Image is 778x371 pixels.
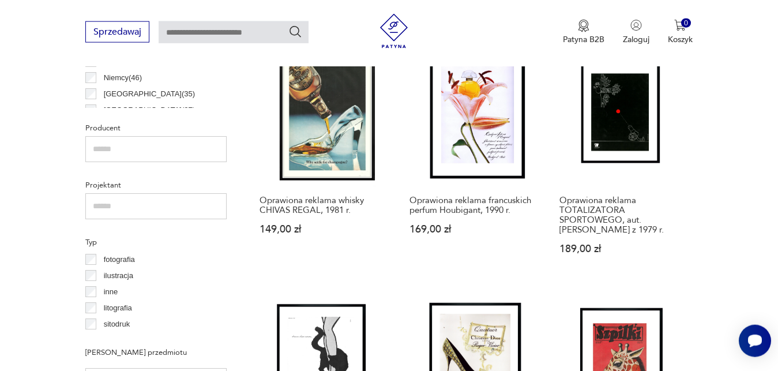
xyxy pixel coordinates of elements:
[681,18,691,28] div: 0
[563,20,604,45] button: Patyna B2B
[85,346,227,359] p: [PERSON_NAME] przedmiotu
[85,236,227,249] p: Typ
[85,21,149,43] button: Sprzedawaj
[254,48,393,276] a: Oprawiona reklama whisky CHIVAS REGAL, 1981 r.Oprawiona reklama whisky CHIVAS REGAL, 1981 r.149,0...
[104,253,135,266] p: fotografia
[409,224,538,234] p: 169,00 zł
[85,122,227,134] p: Producent
[404,48,543,276] a: Oprawiona reklama francuskich perfum Houbigant, 1990 r.Oprawiona reklama francuskich perfum Houbi...
[674,20,686,31] img: Ikona koszyka
[623,34,649,45] p: Zaloguj
[288,25,302,39] button: Szukaj
[623,20,649,45] button: Zaloguj
[563,34,604,45] p: Patyna B2B
[85,179,227,192] p: Projektant
[260,196,388,215] h3: Oprawiona reklama whisky CHIVAS REGAL, 1981 r.
[260,224,388,234] p: 149,00 zł
[739,325,771,357] iframe: Smartsupp widget button
[563,20,604,45] a: Ikona medaluPatyna B2B
[559,244,687,254] p: 189,00 zł
[104,269,133,282] p: ilustracja
[377,14,411,48] img: Patyna - sklep z meblami i dekoracjami vintage
[668,20,693,45] button: 0Koszyk
[578,20,589,32] img: Ikona medalu
[104,88,195,100] p: [GEOGRAPHIC_DATA] ( 35 )
[104,302,132,314] p: litografia
[630,20,642,31] img: Ikonka użytkownika
[559,196,687,235] h3: Oprawiona reklama TOTALIZATORA SPORTOWEGO, aut. [PERSON_NAME] z 1979 r.
[668,34,693,45] p: Koszyk
[104,72,142,84] p: Niemcy ( 46 )
[104,286,118,298] p: inne
[554,48,693,276] a: Oprawiona reklama TOTALIZATORA SPORTOWEGO, aut. Hubert Hilscher z 1979 r.Oprawiona reklama TOTALI...
[104,104,195,117] p: [GEOGRAPHIC_DATA] ( 27 )
[409,196,538,215] h3: Oprawiona reklama francuskich perfum Houbigant, 1990 r.
[85,29,149,37] a: Sprzedawaj
[104,318,130,331] p: sitodruk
